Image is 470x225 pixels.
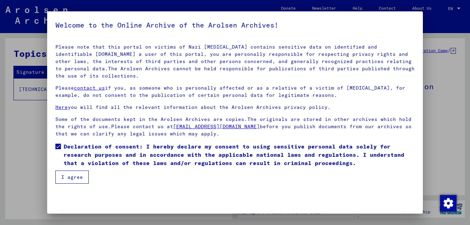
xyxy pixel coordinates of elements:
h5: Welcome to the Online Archive of the Arolsen Archives! [55,20,415,31]
div: Change consent [440,195,456,211]
p: Please note that this portal on victims of Nazi [MEDICAL_DATA] contains sensitive data on identif... [55,43,415,80]
span: Declaration of consent: I hereby declare my consent to using sensitive personal data solely for r... [64,142,415,167]
button: I agree [55,171,89,184]
p: you will find all the relevant information about the Arolsen Archives privacy policy. [55,104,415,111]
a: [EMAIL_ADDRESS][DOMAIN_NAME] [173,123,260,130]
a: contact us [74,85,105,91]
p: Some of the documents kept in the Arolsen Archives are copies.The originals are stored in other a... [55,116,415,137]
a: Here [55,104,68,110]
p: Please if you, as someone who is personally affected or as a relative of a victim of [MEDICAL_DAT... [55,84,415,99]
img: Change consent [440,195,457,212]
